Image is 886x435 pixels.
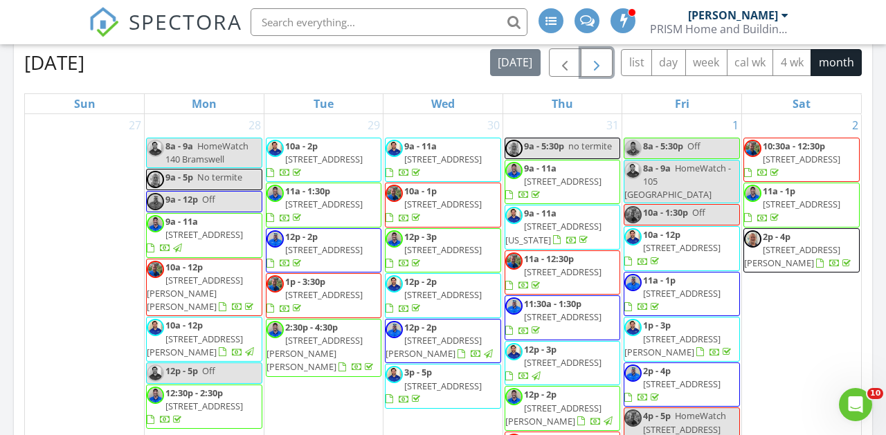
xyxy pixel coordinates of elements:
h2: [DATE] [24,48,84,76]
a: 11a - 1:30p [STREET_ADDRESS] [266,183,382,228]
span: HomeWatch - 105 [GEOGRAPHIC_DATA] [624,162,731,201]
span: 9a - 11a [165,215,198,228]
a: 12:30p - 2:30p [STREET_ADDRESS] [147,387,243,425]
a: 11a - 12:30p [STREET_ADDRESS] [505,252,602,291]
span: 12p - 3p [524,343,557,355]
a: 9a - 11a [STREET_ADDRESS] [386,140,482,178]
img: imagejohnrutherford.jpg [505,207,523,224]
img: 1326c9780d414e128cc51a29d88c4270_1_105_c.jpeg [505,388,523,405]
a: 12p - 2p [STREET_ADDRESS][PERSON_NAME] [385,319,501,364]
a: 12:30p - 2:30p [STREET_ADDRESS] [146,385,262,429]
button: day [651,49,686,76]
a: 3p - 5p [STREET_ADDRESS] [385,364,501,409]
img: keithblanton.jpg [505,252,523,270]
span: [STREET_ADDRESS] [404,243,482,256]
button: Next month [581,48,613,77]
span: 12p - 2p [524,388,557,400]
span: [STREET_ADDRESS] [165,400,243,412]
span: 11a - 12:30p [524,252,574,265]
a: 11a - 1p [STREET_ADDRESS] [744,185,840,223]
a: Tuesday [311,94,336,113]
span: 9a - 5:30p [524,140,564,152]
img: 1326c9780d414e128cc51a29d88c4270_1_105_c.jpeg [624,140,642,157]
a: Go to July 30, 2025 [485,114,503,136]
a: Monday [189,94,219,113]
img: keithblanton.jpg [624,206,642,223]
img: imagejohnrutherford.jpg [624,162,642,179]
span: no termite [568,140,612,152]
a: 11a - 1p [STREET_ADDRESS] [624,272,740,317]
img: keithblanton.jpg [744,140,761,157]
a: 2p - 4p [STREET_ADDRESS][PERSON_NAME] [744,230,853,269]
img: c16301d9dd53405d8bebb2193af42e3c_1_105_c.jpeg [266,230,284,248]
span: [STREET_ADDRESS] [404,153,482,165]
a: Go to August 1, 2025 [730,114,741,136]
a: 10a - 1p [STREET_ADDRESS] [386,185,482,223]
img: keithblanton.jpg [266,275,284,293]
span: 1p - 3:30p [285,275,325,288]
img: 1326c9780d414e128cc51a29d88c4270_1_105_c.jpeg [147,387,164,404]
span: 10:30a - 12:30p [763,140,825,152]
a: 11a - 1:30p [STREET_ADDRESS] [266,185,363,223]
span: SPECTORA [129,7,242,36]
a: 10a - 1p [STREET_ADDRESS] [385,183,501,228]
img: 1326c9780d414e128cc51a29d88c4270_1_105_c.jpeg [147,215,164,232]
img: keithblanton.jpg [624,409,642,427]
a: 11:30a - 1:30p [STREET_ADDRESS] [505,295,621,340]
span: [STREET_ADDRESS][PERSON_NAME] [147,333,243,358]
img: imagejohnrutherford.jpg [624,228,642,246]
span: [STREET_ADDRESS] [285,243,363,256]
img: imagejohnrutherford.jpg [147,364,164,382]
span: [STREET_ADDRESS] [404,198,482,210]
a: 12p - 2p [STREET_ADDRESS][PERSON_NAME] [505,388,615,427]
a: 2:30p - 4:30p [STREET_ADDRESS][PERSON_NAME][PERSON_NAME] [266,319,382,377]
span: 12p - 3p [404,230,437,243]
a: 11:30a - 1:30p [STREET_ADDRESS] [505,297,602,336]
span: 10a - 12p [165,261,203,273]
a: 12p - 3p [STREET_ADDRESS] [386,230,482,269]
a: 3p - 5p [STREET_ADDRESS] [386,366,482,405]
span: 12p - 2p [285,230,318,243]
span: [STREET_ADDRESS] [404,380,482,392]
span: 11a - 1p [643,274,676,286]
span: 10a - 1p [404,185,437,197]
iframe: Intercom live chat [839,388,872,421]
span: HomeWatch [STREET_ADDRESS] [643,409,726,435]
img: 1326c9780d414e128cc51a29d88c4270_1_105_c.jpeg [505,162,523,179]
img: imagejohnrutherford.jpg [386,140,403,157]
span: 8a - 5:30p [643,140,683,152]
span: 10 [867,388,883,399]
a: SPECTORA [89,19,242,48]
span: 11:30a - 1:30p [524,297,581,310]
button: [DATE] [490,49,541,76]
a: Go to August 2, 2025 [849,114,861,136]
span: 9a - 12p [165,193,198,205]
a: Go to July 27, 2025 [126,114,144,136]
span: [STREET_ADDRESS] [643,378,721,390]
a: Wednesday [428,94,458,113]
span: Off [687,140,700,152]
input: Search everything... [251,8,527,36]
a: 9a - 11a [STREET_ADDRESS] [385,138,501,183]
a: 10a - 12p [STREET_ADDRESS] [624,226,740,271]
span: 4p - 5p [643,409,671,422]
img: The Best Home Inspection Software - Spectora [89,7,119,37]
span: [STREET_ADDRESS] [285,153,363,165]
span: 12p - 5p [165,364,198,377]
a: Sunday [71,94,98,113]
img: imagejohnrutherford.jpg [386,366,403,383]
img: c16301d9dd53405d8bebb2193af42e3c_1_105_c.jpeg [505,297,523,315]
span: [STREET_ADDRESS][PERSON_NAME] [744,243,840,269]
div: [PERSON_NAME] [688,8,778,22]
span: [STREET_ADDRESS] [524,266,602,278]
a: Saturday [790,94,813,113]
a: 10a - 2p [STREET_ADDRESS] [266,140,363,178]
a: 10:30a - 12:30p [STREET_ADDRESS] [744,140,840,178]
span: [STREET_ADDRESS] [524,356,602,369]
span: 12p - 2p [404,321,437,333]
span: 12:30p - 2:30p [165,387,223,399]
img: 1326c9780d414e128cc51a29d88c4270_1_105_c.jpeg [744,185,761,202]
img: c16301d9dd53405d8bebb2193af42e3c_1_105_c.jpeg [624,364,642,382]
span: [STREET_ADDRESS] [643,241,721,254]
a: 10a - 12p [STREET_ADDRESS][PERSON_NAME][PERSON_NAME] [147,261,256,313]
